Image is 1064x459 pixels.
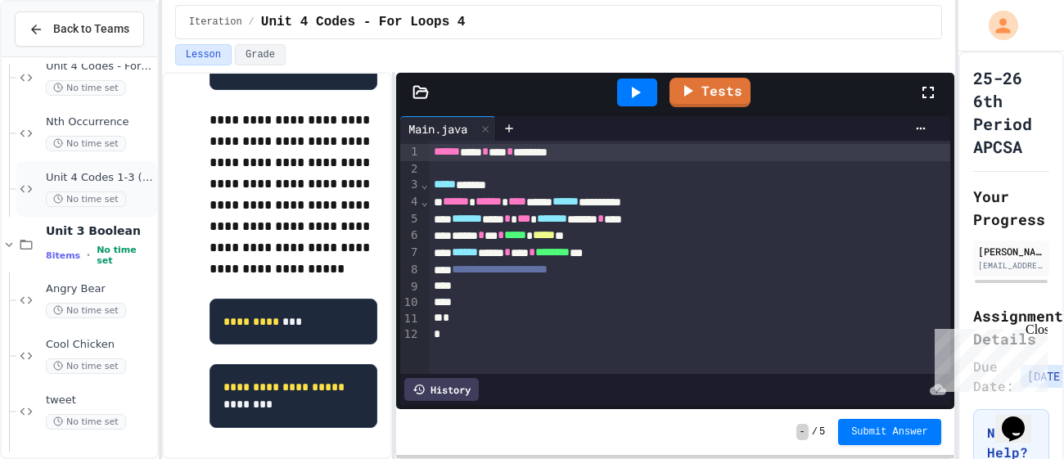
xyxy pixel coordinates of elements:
div: [EMAIL_ADDRESS][DOMAIN_NAME] [978,259,1044,272]
span: • [87,249,90,262]
button: Submit Answer [838,419,941,445]
div: 6 [400,227,421,245]
span: - [796,424,809,440]
div: 3 [400,177,421,194]
button: Back to Teams [15,11,144,47]
div: Chat with us now!Close [7,7,113,104]
div: 7 [400,245,421,262]
span: No time set [46,303,126,318]
a: Tests [670,78,751,107]
span: Iteration [189,16,242,29]
iframe: chat widget [995,394,1048,443]
h1: 25-26 6th Period APCSA [973,66,1049,158]
h2: Your Progress [973,185,1049,231]
span: Unit 4 Codes - For Loops 4 [261,12,466,32]
div: 9 [400,279,421,295]
div: 5 [400,211,421,228]
div: 1 [400,144,421,161]
span: / [249,16,255,29]
div: My Account [972,7,1022,44]
span: Cool Chicken [46,338,154,352]
span: / [812,425,818,439]
span: Submit Answer [851,425,928,439]
span: tweet [46,394,154,407]
span: 5 [819,425,825,439]
span: Nth Occurrence [46,115,154,129]
div: [PERSON_NAME] [978,244,1044,259]
div: 8 [400,262,421,279]
span: Unit 4 Codes 1-3 (WHILE LOOPS ONLY) [46,171,154,185]
iframe: chat widget [928,322,1048,392]
div: 12 [400,326,421,343]
span: Back to Teams [53,20,129,38]
span: No time set [46,80,126,96]
button: Lesson [175,44,232,65]
span: No time set [97,245,154,266]
span: No time set [46,414,126,430]
span: 8 items [46,250,80,261]
h2: Assignment Details [973,304,1049,350]
div: 4 [400,194,421,211]
span: No time set [46,136,126,151]
div: Main.java [400,116,496,141]
span: Fold line [420,178,428,191]
div: History [404,378,479,401]
div: 2 [400,161,421,178]
div: 11 [400,311,421,327]
div: 10 [400,295,421,311]
div: Main.java [400,120,476,137]
span: No time set [46,358,126,374]
button: Grade [235,44,286,65]
span: Angry Bear [46,282,154,296]
span: Unit 3 Boolean [46,223,154,238]
span: Unit 4 Codes - For Loops 5 [46,60,154,74]
span: Fold line [420,195,428,208]
span: No time set [46,191,126,207]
